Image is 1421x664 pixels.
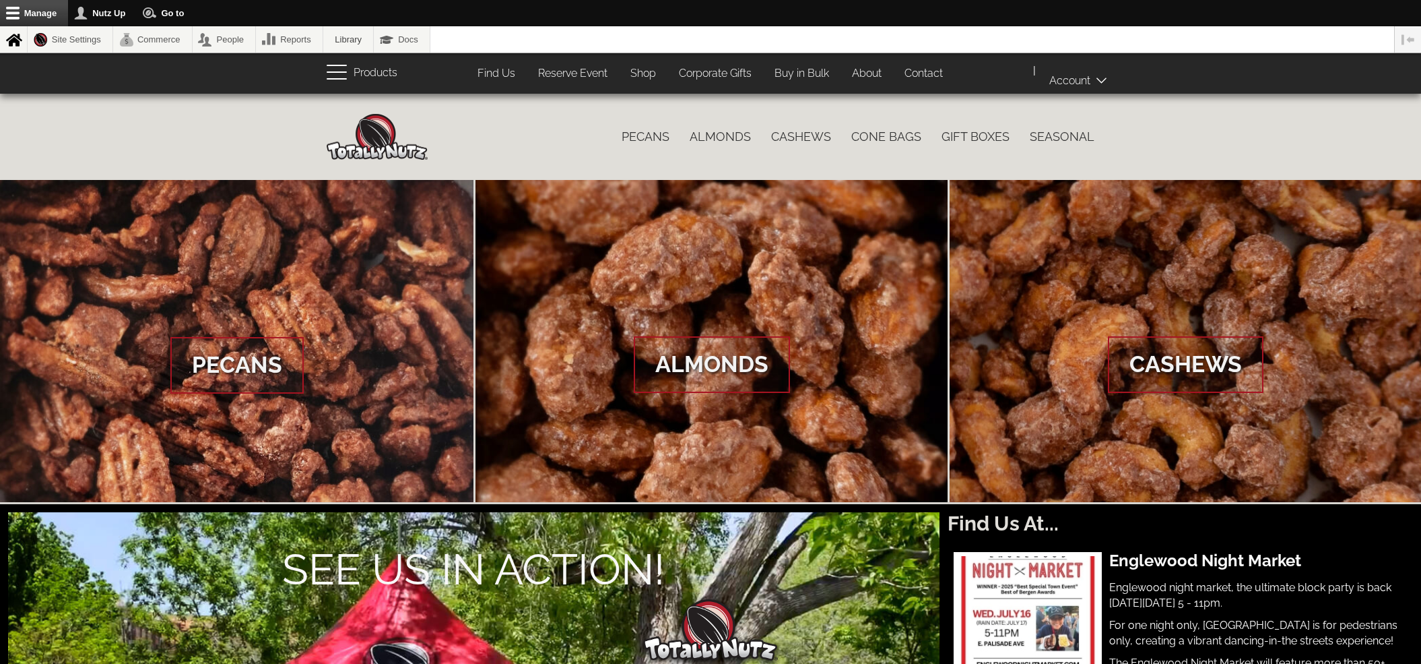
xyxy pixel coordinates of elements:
a: Reports [256,26,323,53]
a: Find Us [467,61,525,87]
a: Cone Bags [841,123,931,151]
button: Products [327,53,407,93]
img: Home [327,114,428,160]
a: Site Settings [28,26,112,53]
a: Corporate Gifts [669,61,762,87]
a: About [842,61,892,87]
span: Pecans [170,337,304,394]
span: Products [354,63,397,83]
a: Buy in Bulk [764,61,839,87]
a: Cashews [761,123,841,151]
span: Cashews [1108,336,1263,393]
span: Almonds [634,336,790,393]
a: Reserve Event [528,61,618,87]
span: Commerce [137,35,180,44]
a: Gift Boxes [931,123,1020,151]
a: Seasonal [1020,123,1104,151]
a: Almonds [680,123,761,151]
h2: Find Us At... [948,512,1413,535]
h3: Englewood Night Market [1109,552,1397,570]
a: Docs [374,26,430,53]
p: For one night only, [GEOGRAPHIC_DATA] is for pedestrians only, creating a vibrant dancing-in-the ... [1109,618,1397,649]
p: Englewood night market, the ultimate block party is back [DATE][DATE] 5 - 11pm. [1109,580,1397,611]
button: Vertical orientation [1395,26,1421,53]
a: Almonds [475,180,948,502]
a: Shop [620,61,666,87]
a: Commerce [113,26,192,53]
img: Totally Nutz Logo [643,599,778,661]
span: Library [335,34,362,44]
a: Contact [894,61,953,87]
a: Pecans [612,123,680,151]
a: People [193,26,256,53]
